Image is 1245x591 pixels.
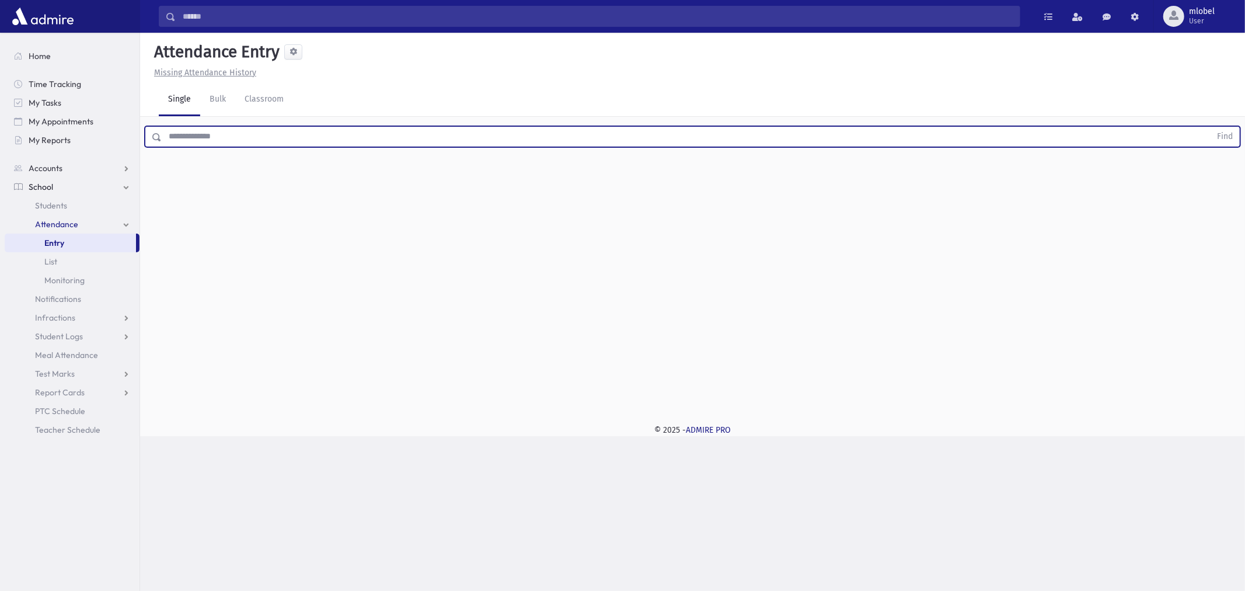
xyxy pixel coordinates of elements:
[35,200,67,211] span: Students
[35,219,78,230] span: Attendance
[9,5,76,28] img: AdmirePro
[1210,127,1240,147] button: Find
[5,215,140,234] a: Attendance
[5,420,140,439] a: Teacher Schedule
[176,6,1020,27] input: Search
[29,79,81,89] span: Time Tracking
[5,159,140,178] a: Accounts
[5,75,140,93] a: Time Tracking
[29,182,53,192] span: School
[235,84,293,116] a: Classroom
[5,234,136,252] a: Entry
[35,350,98,360] span: Meal Attendance
[5,112,140,131] a: My Appointments
[44,275,85,286] span: Monitoring
[35,387,85,398] span: Report Cards
[5,364,140,383] a: Test Marks
[35,425,100,435] span: Teacher Schedule
[5,131,140,150] a: My Reports
[29,98,61,108] span: My Tasks
[5,308,140,327] a: Infractions
[29,51,51,61] span: Home
[1189,7,1215,16] span: mlobel
[29,116,93,127] span: My Appointments
[5,271,140,290] a: Monitoring
[5,196,140,215] a: Students
[149,68,256,78] a: Missing Attendance History
[5,93,140,112] a: My Tasks
[35,331,83,342] span: Student Logs
[44,256,57,267] span: List
[5,252,140,271] a: List
[35,312,75,323] span: Infractions
[1189,16,1215,26] span: User
[44,238,64,248] span: Entry
[159,424,1226,436] div: © 2025 -
[5,383,140,402] a: Report Cards
[35,406,85,416] span: PTC Schedule
[5,290,140,308] a: Notifications
[29,163,62,173] span: Accounts
[149,42,280,62] h5: Attendance Entry
[686,425,731,435] a: ADMIRE PRO
[200,84,235,116] a: Bulk
[5,346,140,364] a: Meal Attendance
[29,135,71,145] span: My Reports
[5,178,140,196] a: School
[35,368,75,379] span: Test Marks
[5,402,140,420] a: PTC Schedule
[159,84,200,116] a: Single
[5,327,140,346] a: Student Logs
[5,47,140,65] a: Home
[35,294,81,304] span: Notifications
[154,68,256,78] u: Missing Attendance History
